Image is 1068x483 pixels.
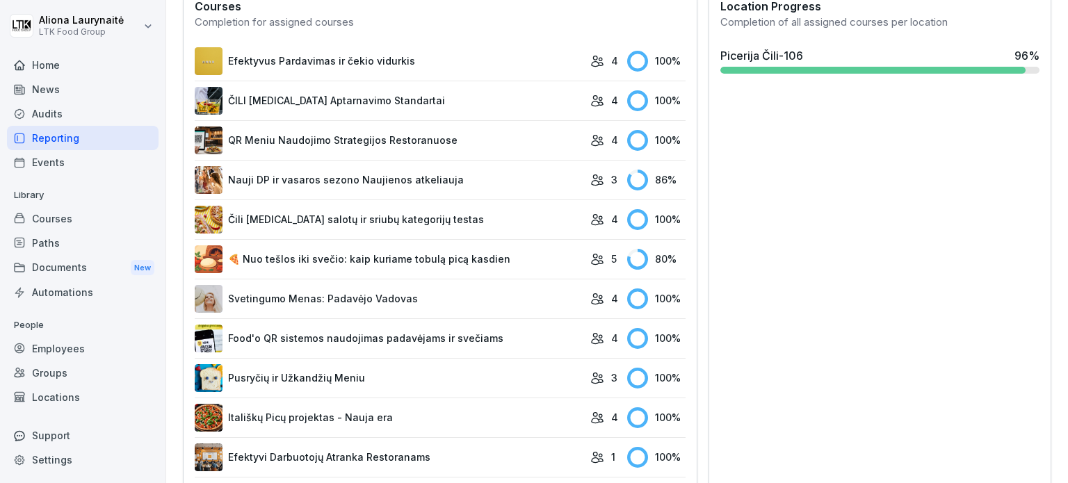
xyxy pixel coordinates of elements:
a: Reporting [7,126,159,150]
p: 3 [611,172,617,187]
p: 4 [611,212,618,227]
a: News [7,77,159,101]
img: pe4agwvl0z5rluhodf6xscve.png [195,364,222,392]
p: People [7,314,159,336]
a: Pusryčių ir Užkandžių Meniu [195,364,583,392]
img: ezydrv8ercmjbqoq1b2vv00y.png [195,325,222,352]
img: zldzehtp7ktap1mwmoqmhhoz.png [195,126,222,154]
p: 4 [611,291,618,306]
a: Nauji DP ir vasaros sezono Naujienos atkeliauja [195,166,583,194]
a: Locations [7,385,159,409]
img: r6wzbpj60dgtzxj6tcfj9nqf.png [195,206,222,234]
img: i32ivo17vr8ipzoc40eewowb.png [195,47,222,75]
a: 🍕 Nuo tešlos iki svečio: kaip kuriame tobulą picą kasdien [195,245,583,273]
a: DocumentsNew [7,255,159,281]
img: vnq8o9l4lxrvjwsmlxb2om7q.png [195,404,222,432]
a: Čili [MEDICAL_DATA] salotų ir sriubų kategorijų testas [195,206,583,234]
a: Efektyvus Pardavimas ir čekio vidurkis [195,47,583,75]
img: fm2xlnd4abxcjct7hdb1279s.png [195,245,222,273]
div: 100 % [627,447,685,468]
a: Courses [7,206,159,231]
div: Support [7,423,159,448]
div: 100 % [627,90,685,111]
a: Picerija Čili-10696% [715,42,1045,79]
p: Aliona Laurynaitė [39,15,124,26]
p: 4 [611,93,618,108]
img: dej6gjdqwpq2b0keal1yif6b.png [195,87,222,115]
p: 3 [611,370,617,385]
div: Completion for assigned courses [195,15,686,31]
p: 4 [611,54,618,68]
div: 100 % [627,209,685,230]
div: 100 % [627,130,685,151]
div: 100 % [627,407,685,428]
p: Library [7,184,159,206]
img: cj2ypqr3rpc0mzs6rxd4ezt5.png [195,443,222,471]
img: u49ee7h6de0efkuueawfgupt.png [195,166,222,194]
p: LTK Food Group [39,27,124,37]
a: Groups [7,361,159,385]
a: Events [7,150,159,174]
div: 100 % [627,288,685,309]
div: 96 % [1014,47,1039,64]
a: Svetingumo Menas: Padavėjo Vadovas [195,285,583,313]
img: wnpqesb0ja9fwoknan9m59ep.png [195,285,222,313]
div: New [131,260,154,276]
a: Itališkų Picų projektas - Nauja era [195,404,583,432]
div: 100 % [627,51,685,72]
a: QR Meniu Naudojimo Strategijos Restoranuose [195,126,583,154]
div: Documents [7,255,159,281]
div: 80 % [627,249,685,270]
a: Settings [7,448,159,472]
p: 5 [611,252,617,266]
a: Automations [7,280,159,304]
div: Picerija Čili-106 [720,47,803,64]
a: Employees [7,336,159,361]
p: 4 [611,331,618,345]
a: Food'o QR sistemos naudojimas padavėjams ir svečiams [195,325,583,352]
p: 4 [611,410,618,425]
div: 86 % [627,170,685,190]
a: Paths [7,231,159,255]
div: 100 % [627,328,685,349]
div: 100 % [627,368,685,388]
a: ČILI [MEDICAL_DATA] Aptarnavimo Standartai [195,87,583,115]
a: Efektyvi Darbuotojų Atranka Restoranams [195,443,583,471]
p: 4 [611,133,618,147]
p: 1 [611,450,615,464]
div: Completion of all assigned courses per location [720,15,1039,31]
a: Home [7,53,159,77]
a: Audits [7,101,159,126]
